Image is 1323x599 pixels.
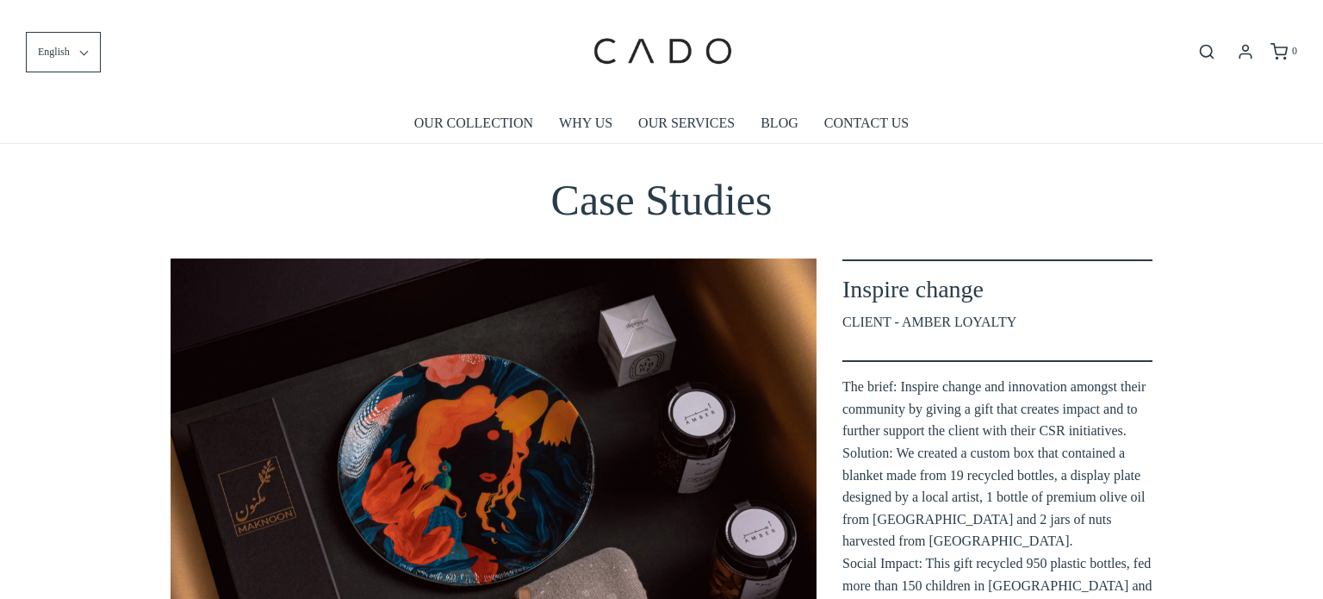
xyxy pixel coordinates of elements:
a: BLOG [761,103,798,143]
a: CONTACT US [824,103,909,143]
button: English [26,32,101,72]
a: OUR COLLECTION [414,103,533,143]
span: English [38,44,70,60]
span: Case Studies [551,176,773,224]
a: 0 [1269,43,1297,60]
img: cadogifting [588,13,735,90]
a: OUR SERVICES [638,103,735,143]
span: Inspire change [842,276,984,303]
button: Open search bar [1191,42,1222,61]
span: CLIENT - AMBER LOYALTY [842,311,1016,334]
a: WHY US [559,103,612,143]
span: 0 [1292,45,1297,57]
